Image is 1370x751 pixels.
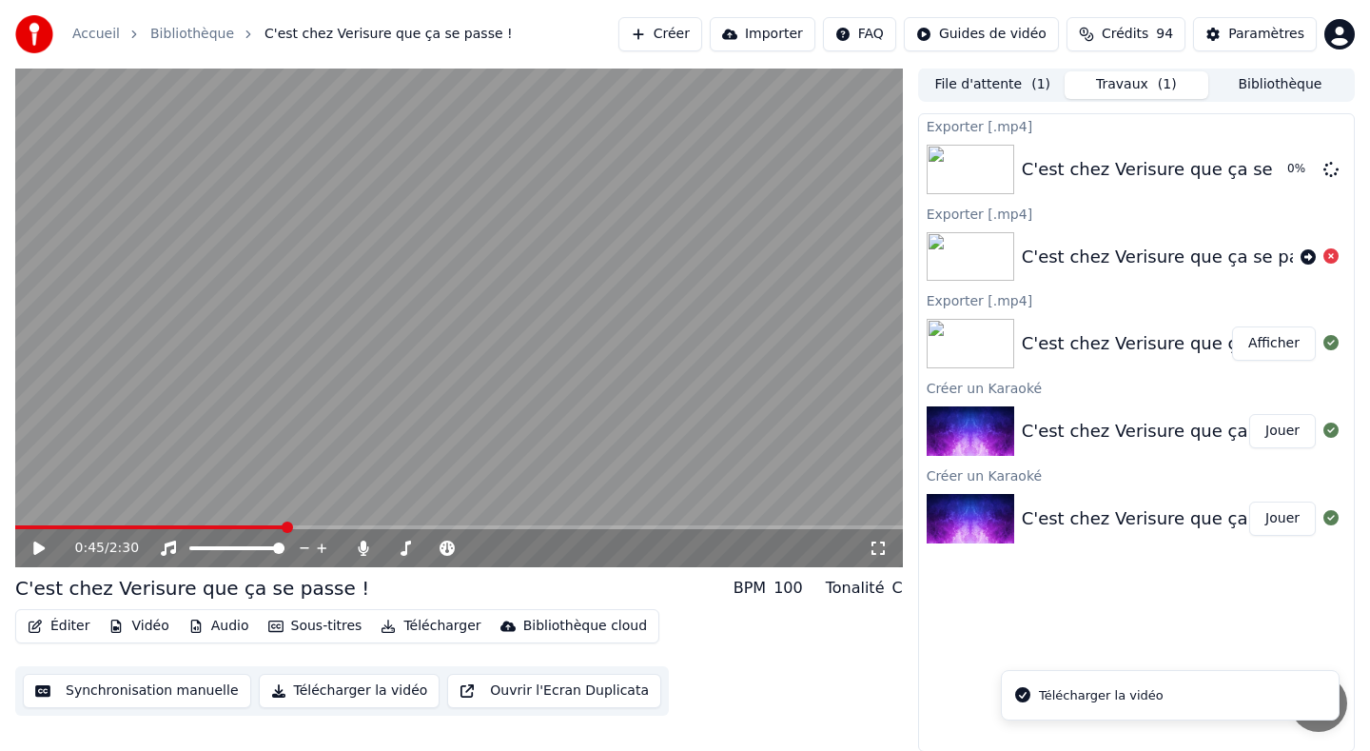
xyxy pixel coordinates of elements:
[891,577,902,600] div: C
[1022,418,1341,445] div: C'est chez Verisure que ça se passe !
[1156,25,1173,44] span: 94
[919,114,1354,137] div: Exporter [.mp4]
[1102,25,1148,44] span: Crédits
[1193,17,1317,51] button: Paramètres
[150,25,234,44] a: Bibliothèque
[1067,17,1185,51] button: Crédits94
[919,202,1354,225] div: Exporter [.mp4]
[919,288,1354,311] div: Exporter [.mp4]
[1022,244,1341,270] div: C'est chez Verisure que ça se passe !
[1287,162,1316,177] div: 0 %
[823,17,896,51] button: FAQ
[181,613,257,640] button: Audio
[72,25,513,44] nav: breadcrumb
[618,17,702,51] button: Créer
[1022,330,1341,357] div: C'est chez Verisure que ça se passe !
[734,577,766,600] div: BPM
[1228,25,1304,44] div: Paramètres
[921,71,1065,99] button: File d'attente
[75,539,121,558] div: /
[447,674,661,708] button: Ouvrir l'Ecran Duplicata
[1208,71,1352,99] button: Bibliothèque
[101,613,176,640] button: Vidéo
[15,575,369,602] div: C'est chez Verisure que ça se passe !
[1232,326,1316,361] button: Afficher
[15,15,53,53] img: youka
[1031,75,1050,94] span: ( 1 )
[1065,71,1208,99] button: Travaux
[20,613,97,640] button: Éditer
[1022,505,1341,532] div: C'est chez Verisure que ça se passe !
[1249,502,1316,536] button: Jouer
[904,17,1059,51] button: Guides de vidéo
[373,613,488,640] button: Télécharger
[75,539,105,558] span: 0:45
[523,617,647,636] div: Bibliothèque cloud
[109,539,139,558] span: 2:30
[1158,75,1177,94] span: ( 1 )
[773,577,803,600] div: 100
[259,674,440,708] button: Télécharger la vidéo
[710,17,815,51] button: Importer
[264,25,513,44] span: C'est chez Verisure que ça se passe !
[919,376,1354,399] div: Créer un Karaoké
[261,613,370,640] button: Sous-titres
[23,674,251,708] button: Synchronisation manuelle
[1022,156,1341,183] div: C'est chez Verisure que ça se passe !
[826,577,885,600] div: Tonalité
[1039,686,1164,705] div: Télécharger la vidéo
[919,464,1354,486] div: Créer un Karaoké
[1249,414,1316,448] button: Jouer
[72,25,120,44] a: Accueil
